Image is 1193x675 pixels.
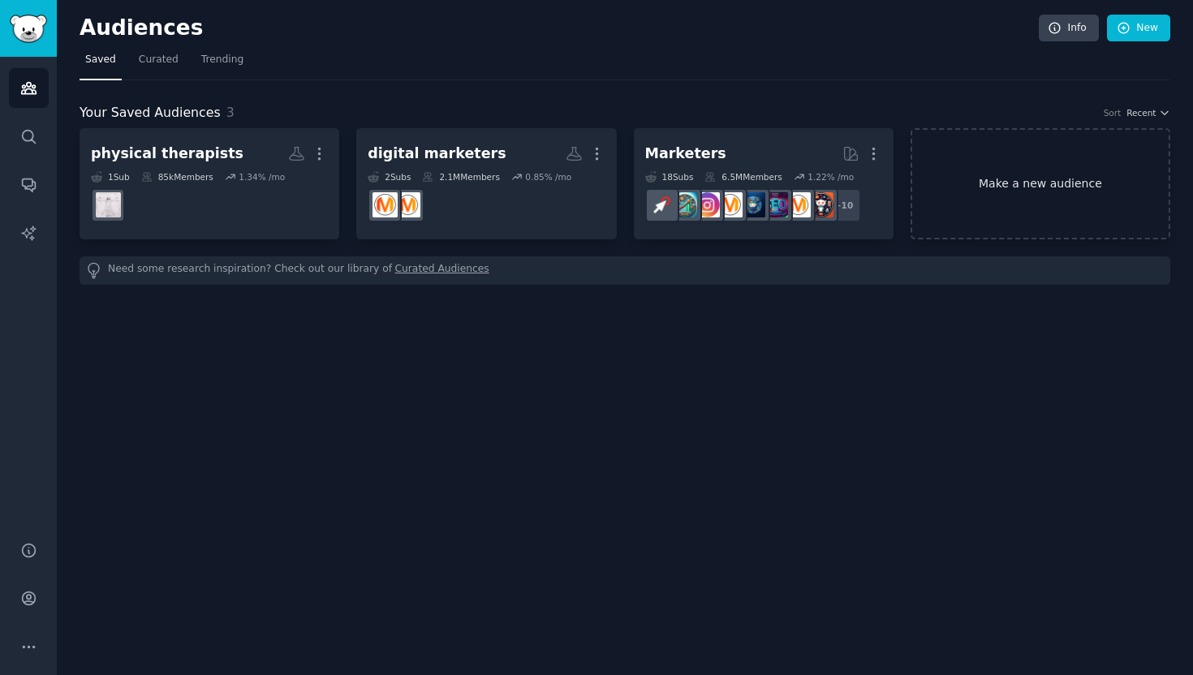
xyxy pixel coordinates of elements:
[80,256,1170,285] div: Need some research inspiration? Check out our library of
[525,171,571,183] div: 0.85 % /mo
[1126,107,1170,118] button: Recent
[911,128,1170,239] a: Make a new audience
[368,144,506,164] div: digital marketers
[763,192,788,217] img: SEO
[141,171,213,183] div: 85k Members
[1126,107,1156,118] span: Recent
[422,171,499,183] div: 2.1M Members
[80,103,221,123] span: Your Saved Audiences
[80,15,1039,41] h2: Audiences
[196,47,249,80] a: Trending
[356,128,616,239] a: digital marketers2Subs2.1MMembers0.85% /momarketingDigitalMarketing
[808,171,854,183] div: 1.22 % /mo
[239,171,285,183] div: 1.34 % /mo
[139,53,179,67] span: Curated
[1107,15,1170,42] a: New
[395,262,489,279] a: Curated Audiences
[373,192,398,217] img: DigitalMarketing
[740,192,765,217] img: digital_marketing
[808,192,833,217] img: socialmedia
[717,192,743,217] img: DigitalMarketing
[786,192,811,217] img: marketing
[226,105,235,120] span: 3
[1039,15,1099,42] a: Info
[201,53,243,67] span: Trending
[368,171,411,183] div: 2 Sub s
[85,53,116,67] span: Saved
[133,47,184,80] a: Curated
[91,144,243,164] div: physical therapists
[672,192,697,217] img: Affiliatemarketing
[395,192,420,217] img: marketing
[91,171,130,183] div: 1 Sub
[704,171,782,183] div: 6.5M Members
[827,188,861,222] div: + 10
[649,192,674,217] img: PPC
[10,15,47,43] img: GummySearch logo
[80,128,339,239] a: physical therapists1Sub85kMembers1.34% /mophysicaltherapy
[96,192,121,217] img: physicaltherapy
[1104,107,1122,118] div: Sort
[645,171,694,183] div: 18 Sub s
[645,144,726,164] div: Marketers
[80,47,122,80] a: Saved
[634,128,894,239] a: Marketers18Subs6.5MMembers1.22% /mo+10socialmediamarketingSEOdigital_marketingDigitalMarketingIns...
[695,192,720,217] img: InstagramMarketing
